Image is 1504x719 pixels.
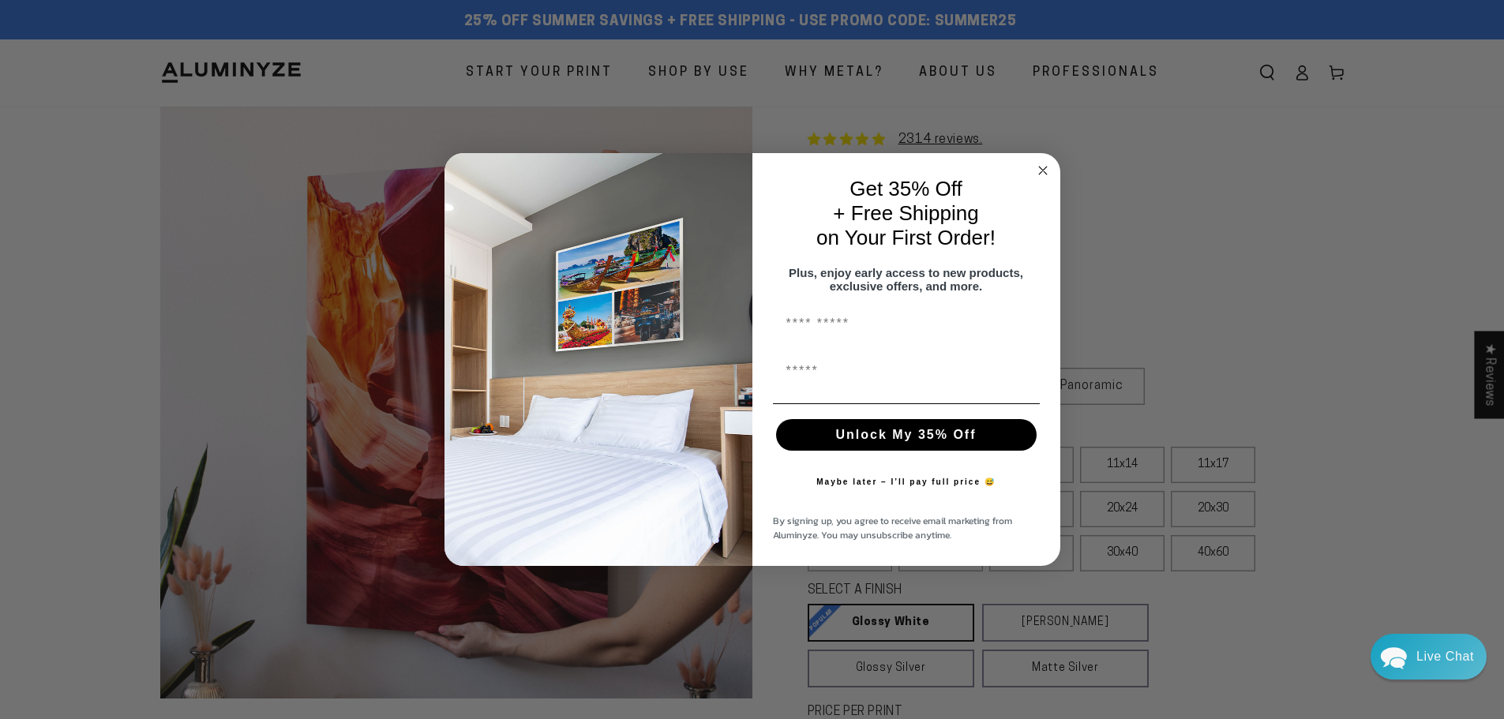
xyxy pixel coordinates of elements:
span: + Free Shipping [833,201,978,225]
img: 728e4f65-7e6c-44e2-b7d1-0292a396982f.jpeg [444,153,752,567]
span: Plus, enjoy early access to new products, exclusive offers, and more. [789,266,1023,293]
button: Maybe later – I’ll pay full price 😅 [808,466,1003,498]
span: on Your First Order! [816,226,996,249]
span: Get 35% Off [850,177,962,200]
div: Contact Us Directly [1416,634,1474,680]
button: Close dialog [1033,161,1052,180]
button: Unlock My 35% Off [776,419,1037,451]
div: Chat widget toggle [1371,634,1487,680]
span: By signing up, you agree to receive email marketing from Aluminyze. You may unsubscribe anytime. [773,514,1012,542]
